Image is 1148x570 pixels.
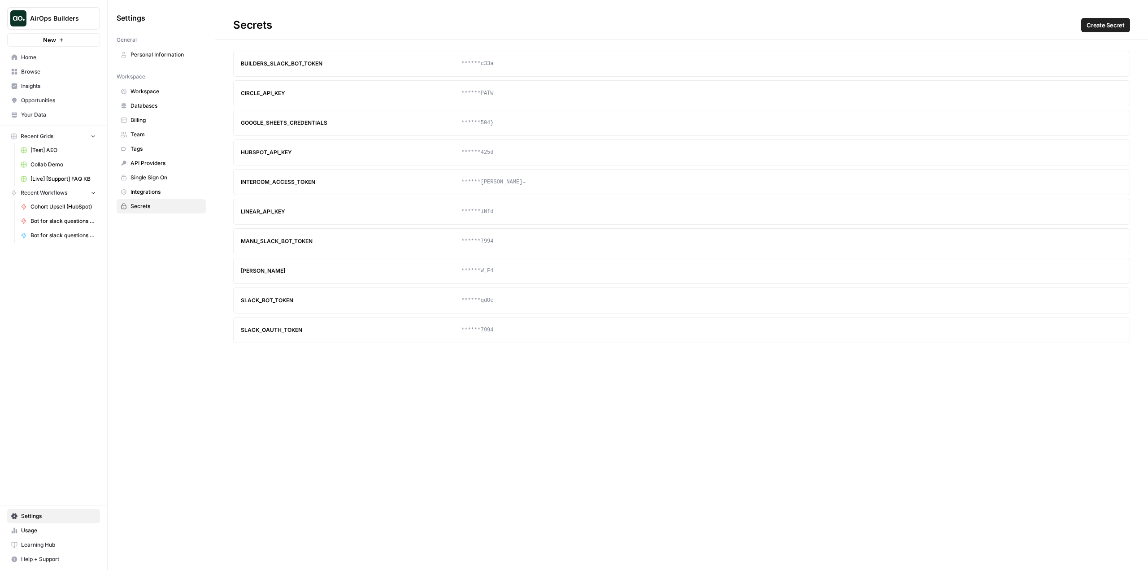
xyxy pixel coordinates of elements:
span: Help + Support [21,555,96,563]
span: Secrets [130,202,202,210]
a: [Live] [Support] FAQ KB [17,172,100,186]
button: Help + Support [7,552,100,566]
span: AirOps Builders [30,14,84,23]
span: Recent Workflows [21,189,67,197]
span: Insights [21,82,96,90]
a: Learning Hub [7,538,100,552]
a: Bot for slack questions pt. 1 [17,228,100,243]
span: Integrations [130,188,202,196]
span: Settings [117,13,145,23]
span: Cohort Upsell (HubSpot) [30,203,96,211]
a: Collab Demo [17,157,100,172]
a: API Providers [117,156,206,170]
span: Collab Demo [30,161,96,169]
img: AirOps Builders Logo [10,10,26,26]
div: LINEAR_API_KEY [241,208,461,216]
span: Personal Information [130,51,202,59]
span: Bot for slack questions pt. 1 [30,231,96,239]
div: MANU_SLACK_BOT_TOKEN [241,237,461,245]
span: Create Secret [1087,21,1125,30]
div: MELANIE_ATTENTION_API_KEY [241,267,461,275]
span: Billing [130,116,202,124]
a: Bot for slack questions pt. 2 [17,214,100,228]
button: New [7,33,100,47]
a: Home [7,50,100,65]
a: Your Data [7,108,100,122]
span: General [117,36,137,44]
div: SLACK_BOT_TOKEN [241,296,461,305]
a: Cohort Upsell (HubSpot) [17,200,100,214]
button: Create Secret [1081,18,1130,32]
span: Opportunities [21,96,96,104]
span: Recent Grids [21,132,53,140]
a: Tags [117,142,206,156]
a: [Test] AEO [17,143,100,157]
a: Single Sign On [117,170,206,185]
div: Secrets [215,18,1148,32]
span: Databases [130,102,202,110]
button: Workspace: AirOps Builders [7,7,100,30]
span: Browse [21,68,96,76]
button: Recent Workflows [7,186,100,200]
a: Billing [117,113,206,127]
a: Integrations [117,185,206,199]
span: [Live] [Support] FAQ KB [30,175,96,183]
span: Single Sign On [130,174,202,182]
div: SLACK_OAUTH_TOKEN [241,326,461,334]
span: Workspace [130,87,202,96]
div: GOOGLE_SHEETS_CREDENTIALS [241,119,461,127]
button: Recent Grids [7,130,100,143]
span: New [43,35,56,44]
span: Bot for slack questions pt. 2 [30,217,96,225]
span: [Test] AEO [30,146,96,154]
a: Insights [7,79,100,93]
a: Settings [7,509,100,523]
span: API Providers [130,159,202,167]
div: INTERCOM_ACCESS_TOKEN [241,178,461,186]
div: HUBSPOT_API_KEY [241,148,461,157]
a: Team [117,127,206,142]
div: BUILDERS_SLACK_BOT_TOKEN [241,60,461,68]
span: Team [130,131,202,139]
a: Workspace [117,84,206,99]
span: Learning Hub [21,541,96,549]
a: Browse [7,65,100,79]
span: Your Data [21,111,96,119]
span: Settings [21,512,96,520]
a: Opportunities [7,93,100,108]
span: Tags [130,145,202,153]
a: Usage [7,523,100,538]
div: CIRCLE_API_KEY [241,89,461,97]
a: Personal Information [117,48,206,62]
a: Databases [117,99,206,113]
span: Usage [21,526,96,535]
a: Secrets [117,199,206,213]
span: Workspace [117,73,145,81]
span: Home [21,53,96,61]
